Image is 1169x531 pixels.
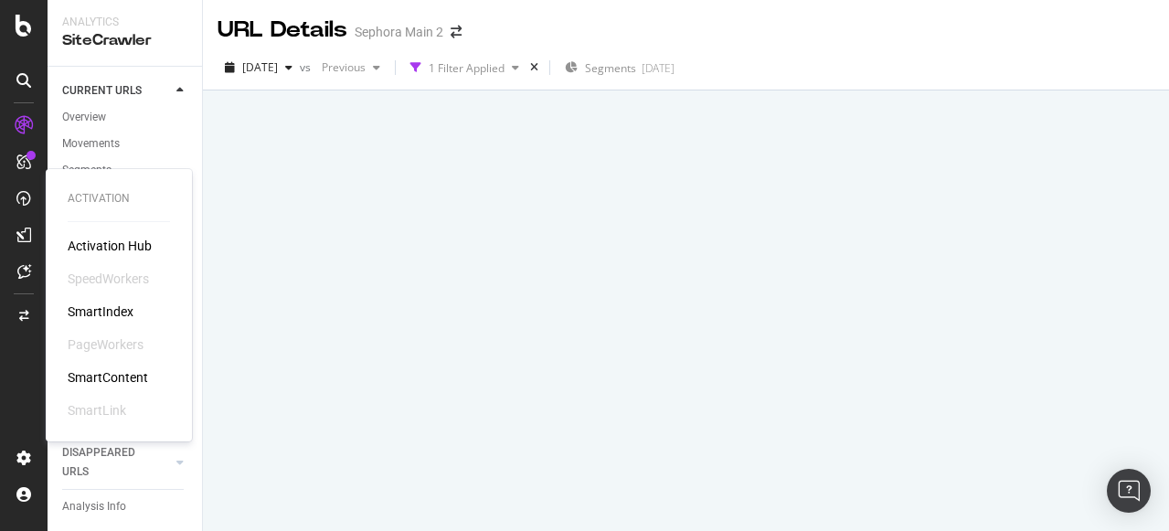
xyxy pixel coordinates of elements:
button: Previous [314,53,388,82]
a: SmartIndex [68,303,133,321]
div: times [526,58,542,77]
div: SiteCrawler [62,30,187,51]
div: Open Intercom Messenger [1107,469,1151,513]
div: Activation [68,191,170,207]
a: CURRENT URLS [62,81,171,101]
div: CURRENT URLS [62,81,142,101]
span: Segments [585,60,636,76]
div: Movements [62,134,120,154]
div: SmartLink [68,401,126,419]
a: Overview [62,108,189,127]
a: Analysis Info [62,497,189,516]
div: arrow-right-arrow-left [451,26,462,38]
a: Movements [62,134,189,154]
div: Analytics [62,15,187,30]
div: PageWorkers [68,335,143,354]
div: URL Details [218,15,347,46]
div: Segments [62,161,112,180]
button: [DATE] [218,53,300,82]
div: [DATE] [642,60,675,76]
a: Activation Hub [68,237,152,255]
div: SpeedWorkers [68,270,149,288]
div: Analysis Info [62,497,126,516]
a: Segments [62,161,189,180]
span: vs [300,59,314,75]
div: Sephora Main 2 [355,23,443,41]
div: 1 Filter Applied [429,60,505,76]
div: DISAPPEARED URLS [62,443,154,482]
button: 1 Filter Applied [403,53,526,82]
div: Overview [62,108,106,127]
button: Segments[DATE] [558,53,682,82]
span: 2025 Sep. 5th [242,59,278,75]
a: DISAPPEARED URLS [62,443,171,482]
a: SmartContent [68,368,148,387]
span: Previous [314,59,366,75]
